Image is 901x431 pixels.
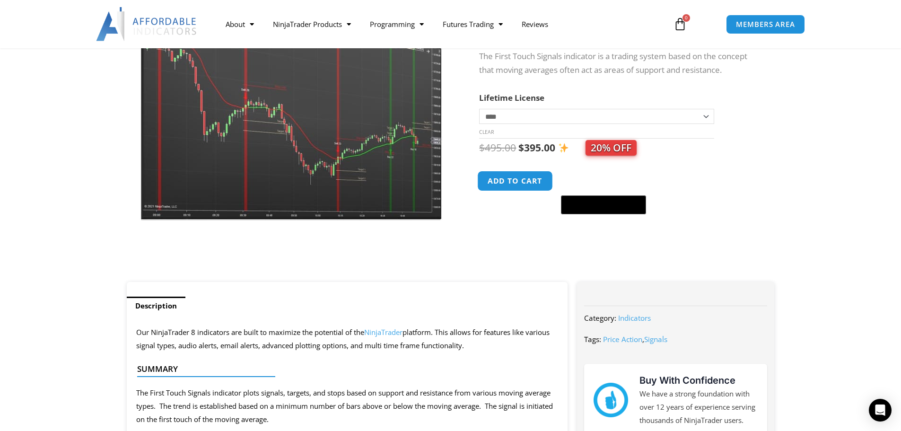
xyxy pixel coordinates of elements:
[96,7,198,41] img: LogoAI | Affordable Indicators – NinjaTrader
[479,129,494,135] a: Clear options
[433,13,512,35] a: Futures Trading
[127,297,185,315] a: Description
[360,13,433,35] a: Programming
[216,13,663,35] nav: Menu
[603,334,667,344] span: ,
[726,15,805,34] a: MEMBERS AREA
[216,13,263,35] a: About
[136,327,550,350] span: Our NinjaTrader 8 indicators are built to maximize the potential of the platform. This allows for...
[736,21,795,28] span: MEMBERS AREA
[479,50,755,77] p: The First Touch Signals indicator is a trading system based on the concept that moving averages o...
[518,141,524,154] span: $
[518,141,555,154] bdi: 395.00
[559,170,644,193] iframe: Secure express checkout frame
[639,373,758,387] h3: Buy With Confidence
[659,10,701,38] a: 0
[479,220,755,229] iframe: PayPal Message 1
[594,383,628,417] img: mark thumbs good 43913 | Affordable Indicators – NinjaTrader
[586,140,637,156] span: 20% OFF
[869,399,892,422] div: Open Intercom Messenger
[618,313,651,323] a: Indicators
[263,13,360,35] a: NinjaTrader Products
[512,13,558,35] a: Reviews
[644,334,667,344] a: Signals
[136,387,559,426] p: The First Touch Signals indicator plots signals, targets, and stops based on support and resistan...
[584,313,616,323] span: Category:
[364,327,402,337] a: NinjaTrader
[478,171,553,191] button: Add to cart
[559,143,569,153] img: ✨
[137,364,550,374] h4: Summary
[479,92,544,103] label: Lifetime License
[584,334,601,344] span: Tags:
[479,141,516,154] bdi: 495.00
[603,334,642,344] a: Price Action
[682,14,690,22] span: 0
[479,141,485,154] span: $
[639,387,758,427] p: We have a strong foundation with over 12 years of experience serving thousands of NinjaTrader users.
[561,195,646,214] button: Buy with GPay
